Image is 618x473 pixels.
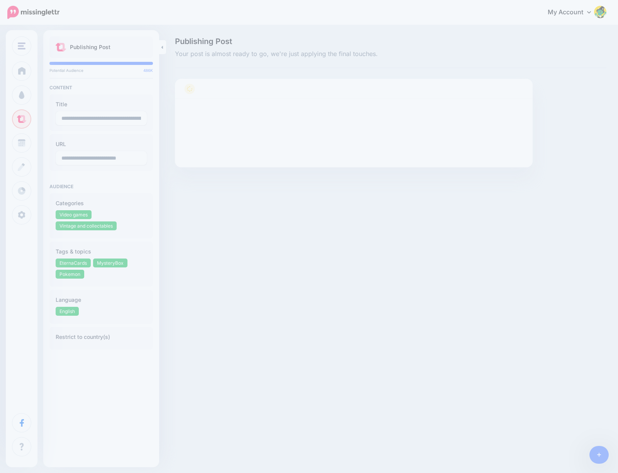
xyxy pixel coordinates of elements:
label: Tags & topics [56,247,147,256]
a: My Account [540,3,606,22]
label: Language [56,295,147,305]
label: Restrict to country(s) [56,332,147,342]
p: Potential Audience [49,68,153,73]
label: Categories [56,199,147,208]
span: EternaCards [59,260,87,266]
span: Publishing Post [175,37,606,45]
span: Video games [59,212,88,218]
span: 486K [143,68,153,73]
label: URL [56,140,147,149]
label: Title [56,100,147,109]
p: Publishing Post [70,43,110,52]
span: English [59,308,75,314]
h4: Content [49,85,153,90]
span: Your post is almost ready to go, we're just applying the final touches. [175,49,606,59]
img: Missinglettr [7,6,59,19]
h4: Audience [49,184,153,189]
span: Vintage and collectables [59,223,113,229]
span: MysteryBox [97,260,124,266]
img: menu.png [18,43,25,49]
span: Pokemon [59,271,80,277]
img: curate.png [56,43,66,51]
